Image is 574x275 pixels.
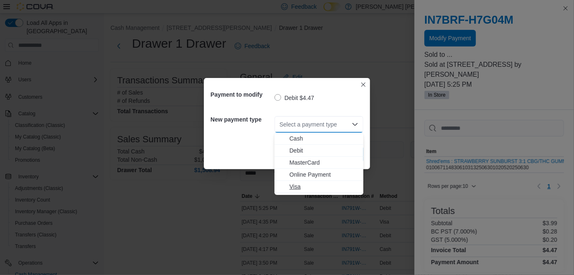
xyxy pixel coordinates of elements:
h5: New payment type [211,111,273,128]
label: Debit $4.47 [275,93,314,103]
button: MasterCard [275,157,363,169]
span: Online Payment [289,170,358,179]
button: Debit [275,145,363,157]
span: MasterCard [289,158,358,167]
span: Cash [289,134,358,143]
button: Close list of options [352,121,358,128]
h5: Payment to modify [211,86,273,103]
button: Online Payment [275,169,363,181]
button: Visa [275,181,363,193]
input: Accessible screen reader label [280,119,280,129]
button: Cash [275,133,363,145]
div: Choose from the following options [275,133,363,193]
span: Visa [289,183,358,191]
button: Closes this modal window [358,80,368,90]
span: Debit [289,146,358,155]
